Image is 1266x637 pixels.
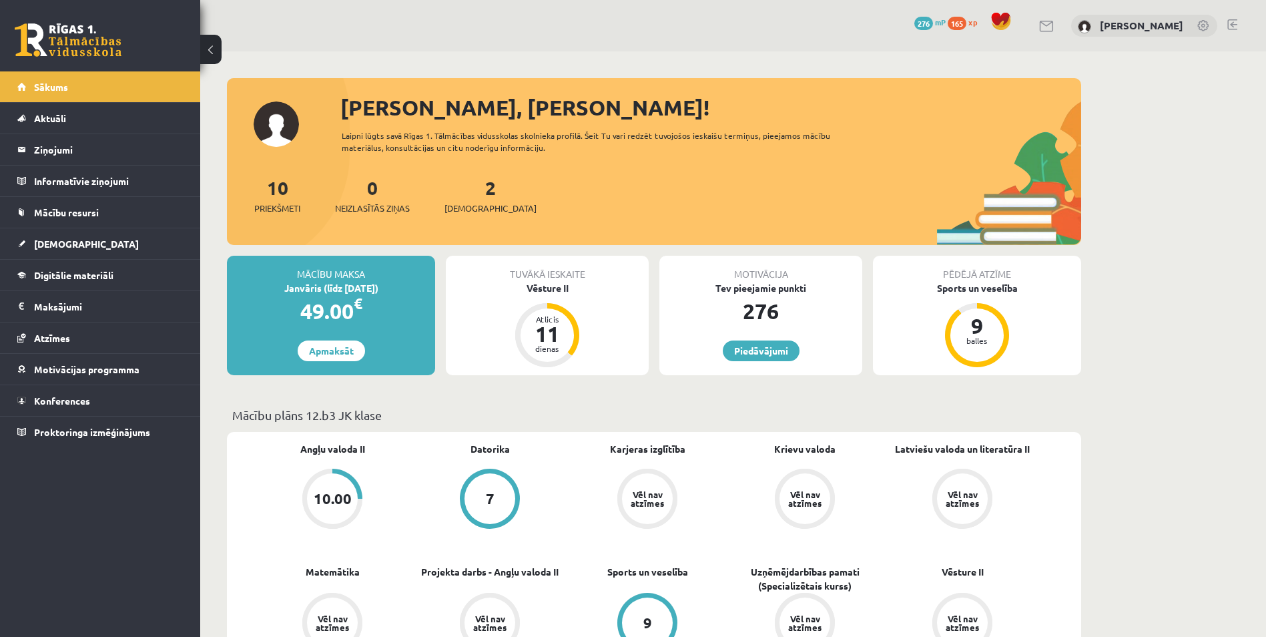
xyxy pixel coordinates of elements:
[471,614,509,632] div: Vēl nav atzīmes
[914,17,933,30] span: 276
[527,315,567,323] div: Atlicis
[1078,20,1091,33] img: Inga Revina
[34,291,184,322] legend: Maksājumi
[895,442,1030,456] a: Latviešu valoda un literatūra II
[935,17,946,27] span: mP
[873,281,1081,295] div: Sports un veselība
[34,238,139,250] span: [DEMOGRAPHIC_DATA]
[786,490,824,507] div: Vēl nav atzīmes
[17,323,184,353] a: Atzīmes
[17,71,184,102] a: Sākums
[957,337,997,345] div: balles
[254,202,300,215] span: Priekšmeti
[446,281,649,369] a: Vēsture II Atlicis 11 dienas
[914,17,946,27] a: 276 mP
[486,491,495,506] div: 7
[421,565,559,579] a: Projekta darbs - Angļu valoda II
[944,490,981,507] div: Vēl nav atzīmes
[659,281,862,295] div: Tev pieejamie punkti
[314,491,352,506] div: 10.00
[569,469,726,532] a: Vēl nav atzīmes
[884,469,1041,532] a: Vēl nav atzīmes
[629,490,666,507] div: Vēl nav atzīmes
[527,323,567,345] div: 11
[34,363,139,375] span: Motivācijas programma
[610,442,685,456] a: Karjeras izglītība
[17,385,184,416] a: Konferences
[354,294,362,313] span: €
[15,23,121,57] a: Rīgas 1. Tālmācības vidusskola
[446,256,649,281] div: Tuvākā ieskaite
[340,91,1081,124] div: [PERSON_NAME], [PERSON_NAME]!
[300,442,365,456] a: Angļu valoda II
[17,228,184,259] a: [DEMOGRAPHIC_DATA]
[659,295,862,327] div: 276
[227,281,435,295] div: Janvāris (līdz [DATE])
[17,166,184,196] a: Informatīvie ziņojumi
[968,17,977,27] span: xp
[470,442,510,456] a: Datorika
[34,112,66,124] span: Aktuāli
[227,256,435,281] div: Mācību maksa
[527,345,567,353] div: dienas
[17,134,184,165] a: Ziņojumi
[873,256,1081,281] div: Pēdējā atzīme
[873,281,1081,369] a: Sports un veselība 9 balles
[34,206,99,218] span: Mācību resursi
[726,565,884,593] a: Uzņēmējdarbības pamati (Specializētais kurss)
[774,442,836,456] a: Krievu valoda
[659,256,862,281] div: Motivācija
[34,134,184,165] legend: Ziņojumi
[723,341,800,361] a: Piedāvājumi
[17,103,184,134] a: Aktuāli
[786,614,824,632] div: Vēl nav atzīmes
[254,176,300,215] a: 10Priekšmeti
[17,197,184,228] a: Mācību resursi
[446,281,649,295] div: Vēsture II
[254,469,411,532] a: 10.00
[17,291,184,322] a: Maksājumi
[643,616,652,630] div: 9
[17,417,184,447] a: Proktoringa izmēģinājums
[17,354,184,385] a: Motivācijas programma
[34,395,90,407] span: Konferences
[227,295,435,327] div: 49.00
[34,269,113,281] span: Digitālie materiāli
[957,315,997,337] div: 9
[306,565,360,579] a: Matemātika
[298,341,365,361] a: Apmaksāt
[944,614,981,632] div: Vēl nav atzīmes
[335,202,410,215] span: Neizlasītās ziņas
[948,17,966,30] span: 165
[17,260,184,290] a: Digitālie materiāli
[342,130,854,154] div: Laipni lūgts savā Rīgas 1. Tālmācības vidusskolas skolnieka profilā. Šeit Tu vari redzēt tuvojošo...
[34,426,150,438] span: Proktoringa izmēģinājums
[335,176,410,215] a: 0Neizlasītās ziņas
[607,565,688,579] a: Sports un veselība
[34,166,184,196] legend: Informatīvie ziņojumi
[34,332,70,344] span: Atzīmes
[942,565,984,579] a: Vēsture II
[726,469,884,532] a: Vēl nav atzīmes
[34,81,68,93] span: Sākums
[411,469,569,532] a: 7
[1100,19,1183,32] a: [PERSON_NAME]
[232,406,1076,424] p: Mācību plāns 12.b3 JK klase
[314,614,351,632] div: Vēl nav atzīmes
[444,176,537,215] a: 2[DEMOGRAPHIC_DATA]
[948,17,984,27] a: 165 xp
[444,202,537,215] span: [DEMOGRAPHIC_DATA]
